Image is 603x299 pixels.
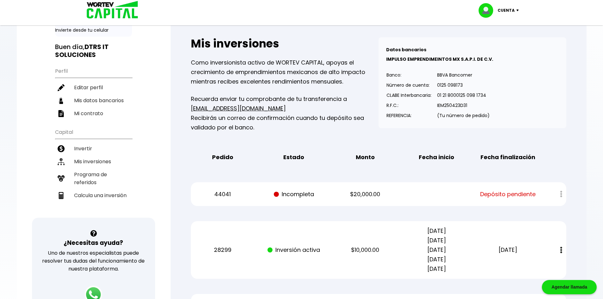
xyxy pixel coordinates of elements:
[356,153,375,162] b: Monto
[498,6,515,15] p: Cuenta
[437,101,490,110] p: IEM250423D31
[335,245,395,255] p: $10,000.00
[55,94,132,107] a: Mis datos bancarios
[386,80,431,90] p: Número de cuenta:
[335,190,395,199] p: $20,000.00
[58,84,65,91] img: editar-icon.952d3147.svg
[437,80,490,90] p: 0125 098173
[55,168,132,189] a: Programa de referidos
[55,64,132,120] ul: Perfil
[40,249,147,273] p: Uno de nuestros especialistas puede resolver tus dudas del funcionamiento de nuestra plataforma.
[386,70,431,80] p: Banco:
[386,90,431,100] p: CLABE Interbancaria:
[419,153,454,162] b: Fecha inicio
[55,43,132,59] h3: Buen día,
[283,153,304,162] b: Estado
[55,142,132,155] a: Invertir
[437,111,490,120] p: (Tu número de pedido)
[481,153,535,162] b: Fecha finalización
[542,280,597,294] div: Agendar llamada
[192,190,253,199] p: 44041
[58,145,65,152] img: invertir-icon.b3b967d7.svg
[58,158,65,165] img: inversiones-icon.6695dc30.svg
[386,47,426,53] b: Datos bancarios
[55,81,132,94] a: Editar perfil
[55,125,132,218] ul: Capital
[55,155,132,168] a: Mis inversiones
[55,189,132,202] a: Calcula una inversión
[479,3,498,18] img: profile-image
[55,42,109,59] b: DTRS IT SOLUCIONES
[480,190,536,199] span: Depósito pendiente
[58,110,65,117] img: contrato-icon.f2db500c.svg
[437,70,490,80] p: BBVA Bancomer
[191,58,379,86] p: Como inversionista activo de WORTEV CAPITAL, apoyas el crecimiento de emprendimientos mexicanos d...
[58,192,65,199] img: calculadora-icon.17d418c4.svg
[191,37,379,50] h2: Mis inversiones
[264,245,324,255] p: Inversión activa
[58,97,65,104] img: datos-icon.10cf9172.svg
[478,245,538,255] p: [DATE]
[437,90,490,100] p: 01 21 8000125 098 1734
[212,153,233,162] b: Pedido
[58,175,65,182] img: recomiendanos-icon.9b8e9327.svg
[386,111,431,120] p: REFERENCIA:
[191,104,286,112] a: [EMAIL_ADDRESS][DOMAIN_NAME]
[55,27,132,34] p: Invierte desde tu celular
[192,245,253,255] p: 28299
[386,56,493,62] b: IMPULSO EMPRENDIMEINTOS MX S.A.P.I. DE C.V.
[191,94,379,132] p: Recuerda enviar tu comprobante de tu transferencia a Recibirás un correo de confirmación cuando t...
[386,101,431,110] p: R.F.C.:
[515,9,523,11] img: icon-down
[64,238,123,247] h3: ¿Necesitas ayuda?
[264,190,324,199] p: Incompleta
[406,226,467,274] p: [DATE] [DATE] [DATE] [DATE] [DATE]
[55,107,132,120] a: Mi contrato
